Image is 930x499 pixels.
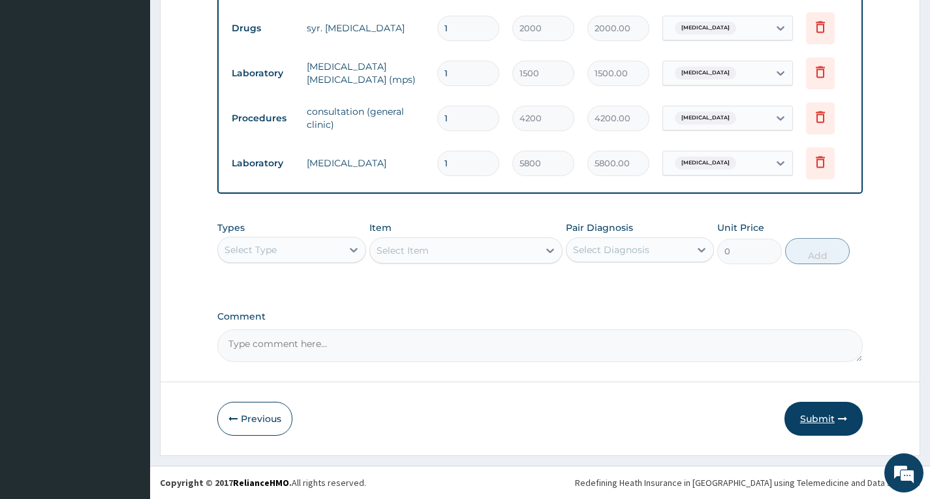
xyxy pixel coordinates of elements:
div: Chat with us now [68,73,219,90]
label: Unit Price [717,221,764,234]
span: [MEDICAL_DATA] [675,157,736,170]
td: Procedures [225,106,300,130]
label: Comment [217,311,863,322]
div: Select Diagnosis [573,243,649,256]
td: Laboratory [225,151,300,175]
span: [MEDICAL_DATA] [675,112,736,125]
div: Select Type [225,243,277,256]
td: consultation (general clinic) [300,98,431,138]
span: We're online! [76,164,180,296]
a: RelianceHMO [233,477,289,489]
div: Minimize live chat window [214,7,245,38]
td: [MEDICAL_DATA] [300,150,431,176]
span: [MEDICAL_DATA] [675,67,736,80]
div: Redefining Heath Insurance in [GEOGRAPHIC_DATA] using Telemedicine and Data Science! [575,476,920,489]
button: Submit [784,402,863,436]
td: [MEDICAL_DATA] [MEDICAL_DATA] (mps) [300,53,431,93]
img: d_794563401_company_1708531726252_794563401 [24,65,53,98]
textarea: Type your message and hit 'Enter' [7,356,249,402]
label: Item [369,221,392,234]
td: syr. [MEDICAL_DATA] [300,15,431,41]
span: [MEDICAL_DATA] [675,22,736,35]
label: Pair Diagnosis [566,221,633,234]
strong: Copyright © 2017 . [160,477,292,489]
td: Laboratory [225,61,300,85]
button: Add [785,238,850,264]
button: Previous [217,402,292,436]
td: Drugs [225,16,300,40]
label: Types [217,222,245,234]
footer: All rights reserved. [150,466,930,499]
